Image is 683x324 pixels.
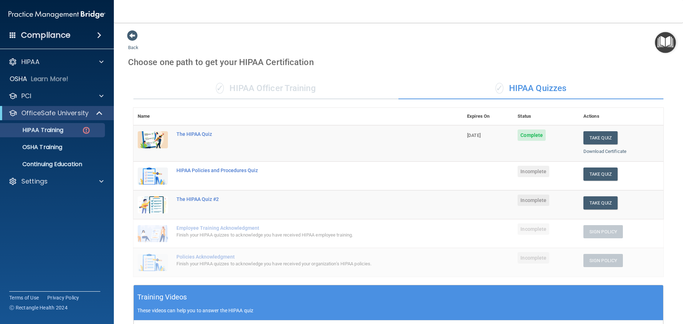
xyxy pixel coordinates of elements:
[518,195,549,206] span: Incomplete
[216,83,224,94] span: ✓
[21,30,70,40] h4: Compliance
[176,254,427,260] div: Policies Acknowledgment
[655,32,676,53] button: Open Resource Center
[21,92,31,100] p: PCI
[128,52,669,73] div: Choose one path to get your HIPAA Certification
[128,36,138,50] a: Back
[137,308,660,313] p: These videos can help you to answer the HIPAA quiz
[133,108,172,125] th: Name
[21,58,39,66] p: HIPAA
[176,196,427,202] div: The HIPAA Quiz #2
[560,273,674,302] iframe: Drift Widget Chat Controller
[583,131,618,144] button: Take Quiz
[513,108,579,125] th: Status
[176,231,427,239] div: Finish your HIPAA quizzes to acknowledge you have received HIPAA employee training.
[176,131,427,137] div: The HIPAA Quiz
[583,196,618,209] button: Take Quiz
[583,168,618,181] button: Take Quiz
[9,294,39,301] a: Terms of Use
[9,109,103,117] a: OfficeSafe University
[9,304,68,311] span: Ⓒ Rectangle Health 2024
[583,225,623,238] button: Sign Policy
[176,225,427,231] div: Employee Training Acknowledgment
[82,126,91,135] img: danger-circle.6113f641.png
[31,75,69,83] p: Learn More!
[583,149,626,154] a: Download Certificate
[518,252,549,264] span: Incomplete
[518,166,549,177] span: Incomplete
[21,109,89,117] p: OfficeSafe University
[5,161,102,168] p: Continuing Education
[518,223,549,235] span: Incomplete
[5,144,62,151] p: OSHA Training
[463,108,513,125] th: Expires On
[9,7,105,22] img: PMB logo
[9,58,104,66] a: HIPAA
[47,294,79,301] a: Privacy Policy
[176,260,427,268] div: Finish your HIPAA quizzes to acknowledge you have received your organization’s HIPAA policies.
[398,78,663,99] div: HIPAA Quizzes
[518,129,546,141] span: Complete
[133,78,398,99] div: HIPAA Officer Training
[579,108,663,125] th: Actions
[496,83,503,94] span: ✓
[137,291,187,303] h5: Training Videos
[10,75,27,83] p: OSHA
[5,127,63,134] p: HIPAA Training
[9,92,104,100] a: PCI
[176,168,427,173] div: HIPAA Policies and Procedures Quiz
[21,177,48,186] p: Settings
[9,177,104,186] a: Settings
[467,133,481,138] span: [DATE]
[583,254,623,267] button: Sign Policy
